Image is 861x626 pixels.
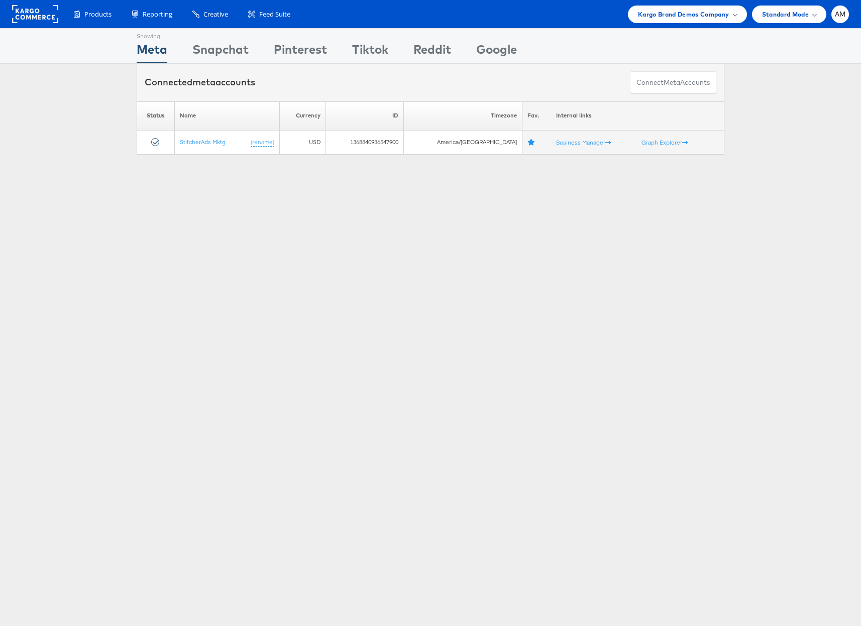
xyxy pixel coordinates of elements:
[403,101,522,130] th: Timezone
[175,101,280,130] th: Name
[664,78,680,87] span: meta
[192,41,249,63] div: Snapchat
[251,138,274,146] a: (rename)
[280,130,326,154] td: USD
[762,9,809,20] span: Standard Mode
[137,41,167,63] div: Meta
[326,101,403,130] th: ID
[192,76,216,88] span: meta
[137,29,167,41] div: Showing
[84,10,112,19] span: Products
[352,41,388,63] div: Tiktok
[403,130,522,154] td: America/[GEOGRAPHIC_DATA]
[326,130,403,154] td: 1368840936547900
[180,138,226,145] a: StitcherAds Mktg
[476,41,517,63] div: Google
[145,76,255,89] div: Connected accounts
[556,138,611,146] a: Business Manager
[413,41,451,63] div: Reddit
[835,11,846,18] span: AM
[137,101,175,130] th: Status
[274,41,327,63] div: Pinterest
[280,101,326,130] th: Currency
[259,10,290,19] span: Feed Suite
[203,10,228,19] span: Creative
[143,10,172,19] span: Reporting
[630,71,716,94] button: ConnectmetaAccounts
[638,9,729,20] span: Kargo Brand Demos Company
[641,138,688,146] a: Graph Explorer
